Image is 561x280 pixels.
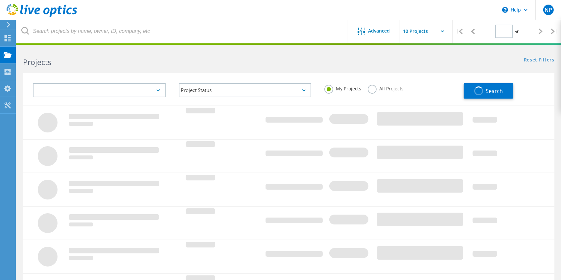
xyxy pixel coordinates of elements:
[368,85,404,91] label: All Projects
[23,57,51,67] b: Projects
[545,7,552,12] span: NP
[368,29,390,33] span: Advanced
[7,14,77,18] a: Live Optics Dashboard
[464,83,513,99] button: Search
[16,20,348,43] input: Search projects by name, owner, ID, company, etc
[179,83,312,97] div: Project Status
[515,29,518,35] span: of
[486,87,503,95] span: Search
[502,7,508,13] svg: \n
[324,85,361,91] label: My Projects
[453,20,466,43] div: |
[524,58,554,63] a: Reset Filters
[548,20,561,43] div: |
